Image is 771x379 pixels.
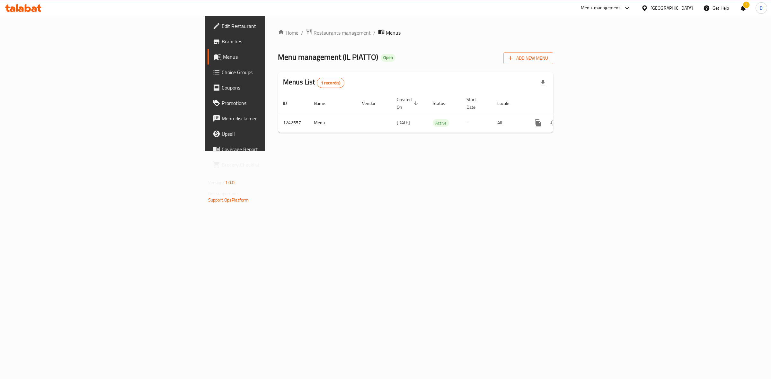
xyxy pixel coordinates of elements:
table: enhanced table [278,94,597,133]
div: Total records count [317,78,345,88]
a: Upsell [208,126,334,142]
span: Locale [497,99,518,107]
span: D [760,4,763,12]
td: - [461,113,492,133]
th: Actions [525,94,597,113]
span: 1 record(s) [317,80,344,86]
a: Menu disclaimer [208,111,334,126]
div: [GEOGRAPHIC_DATA] [651,4,693,12]
span: Restaurants management [314,29,371,37]
span: Branches [222,38,329,45]
button: Add New Menu [503,52,553,64]
span: 1.0.0 [225,178,235,187]
nav: breadcrumb [278,29,553,37]
span: Created On [397,96,420,111]
button: Change Status [546,115,561,131]
a: Support.OpsPlatform [208,196,249,204]
span: Menu disclaimer [222,115,329,122]
span: Active [433,119,449,127]
a: Menus [208,49,334,65]
span: ID [283,99,295,107]
span: Start Date [466,96,484,111]
span: Coupons [222,84,329,91]
span: Add New Menu [509,54,548,62]
span: Version: [208,178,224,187]
h2: Menus List [283,77,344,88]
a: Branches [208,34,334,49]
a: Coverage Report [208,142,334,157]
span: Edit Restaurant [222,22,329,30]
a: Grocery Checklist [208,157,334,172]
a: Coupons [208,80,334,95]
a: Restaurants management [306,29,371,37]
div: Open [381,54,395,62]
a: Edit Restaurant [208,18,334,34]
li: / [373,29,376,37]
span: Get support on: [208,189,238,198]
span: Name [314,99,333,107]
div: Active [433,119,449,127]
span: Menus [386,29,401,37]
span: Choice Groups [222,68,329,76]
span: Menus [223,53,329,61]
span: Vendor [362,99,384,107]
td: All [492,113,525,133]
div: Export file [535,75,551,90]
div: Menu-management [581,4,620,12]
a: Promotions [208,95,334,111]
span: [DATE] [397,118,410,127]
span: Grocery Checklist [222,161,329,168]
span: Upsell [222,130,329,138]
span: Open [381,55,395,60]
a: Choice Groups [208,65,334,80]
button: more [530,115,546,131]
span: Coverage Report [222,145,329,153]
span: Promotions [222,99,329,107]
span: Status [433,99,454,107]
